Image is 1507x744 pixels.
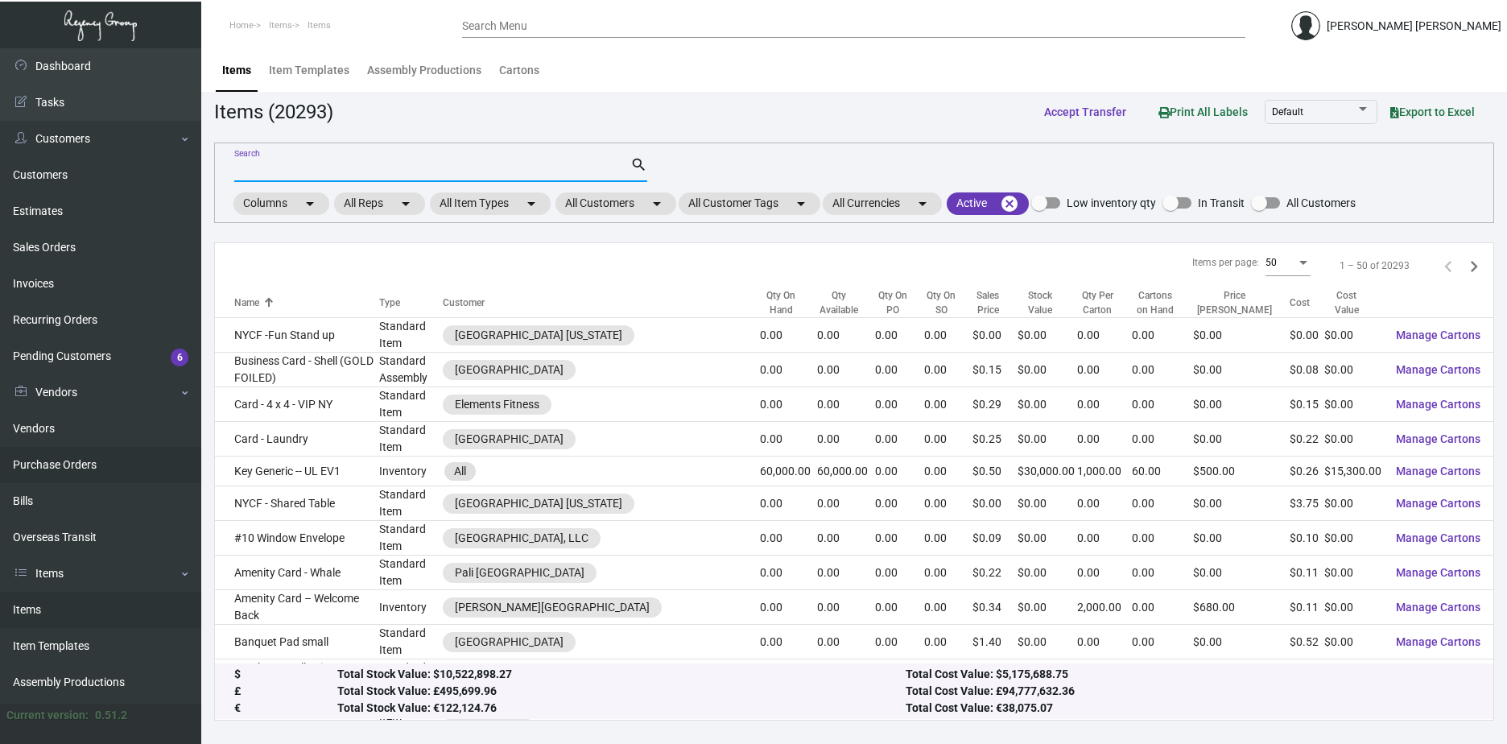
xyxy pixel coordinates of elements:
td: 60,000.00 [817,457,876,486]
button: Print All Labels [1146,97,1261,126]
td: 0.00 [817,590,876,625]
div: Cost Value [1324,288,1383,317]
td: 0.00 [760,486,816,521]
div: Cost Value [1324,288,1369,317]
td: 0.00 [875,486,924,521]
td: $0.00 [1018,486,1077,521]
td: $0.00 [1324,659,1383,694]
td: 0.00 [760,353,816,387]
td: $0.00 [1324,318,1383,353]
td: Amenity Card - Whale [215,556,379,590]
td: 0.00 [875,422,924,457]
td: Standard Assembly [379,353,443,387]
span: Home [229,20,254,31]
mat-chip: All Customer Tags [679,192,820,215]
mat-chip: All Item Types [430,192,551,215]
div: [GEOGRAPHIC_DATA] [455,362,564,378]
td: $0.00 [1018,625,1077,659]
td: 0.00 [760,521,816,556]
button: Manage Cartons [1383,457,1493,486]
div: Assembly Productions [367,62,481,79]
td: Standard Item [379,659,443,694]
div: $ [234,667,337,684]
div: Cartons on Hand [1132,288,1193,317]
td: $0.00 [1193,659,1290,694]
span: Manage Cartons [1396,566,1480,579]
div: Type [379,296,400,310]
div: Qty On SO [924,288,972,317]
div: Qty On Hand [760,288,802,317]
td: $0.52 [1290,625,1324,659]
mat-chip: All [444,462,476,481]
td: 0.00 [817,353,876,387]
mat-icon: arrow_drop_down [300,194,320,213]
div: Price [PERSON_NAME] [1193,288,1276,317]
div: Qty On PO [875,288,910,317]
td: 0.00 [875,387,924,422]
mat-chip: Columns [233,192,329,215]
mat-chip: All Currencies [823,192,942,215]
td: $0.26 [1290,457,1324,486]
td: $0.00 [1324,556,1383,590]
div: € [234,701,337,717]
td: Standard Item [379,387,443,422]
td: $0.11 [1290,590,1324,625]
div: Cartons on Hand [1132,288,1179,317]
td: $0.00 [972,318,1018,353]
td: $0.00 [1018,521,1077,556]
mat-icon: arrow_drop_down [791,194,811,213]
td: $0.00 [1193,422,1290,457]
td: 0.00 [1077,353,1132,387]
span: All Customers [1286,193,1356,213]
td: Key Generic -- UL EV1 [215,457,379,486]
td: 0.00 [1132,521,1193,556]
span: Items [308,20,331,31]
td: $0.25 [972,422,1018,457]
td: $0.00 [1324,353,1383,387]
td: 0.00 [817,486,876,521]
td: $0.10 [1290,521,1324,556]
td: 0.00 [1077,486,1132,521]
td: $0.00 [1018,590,1077,625]
td: $0.00 [1018,556,1077,590]
div: Cost [1290,296,1310,310]
td: 0.00 [875,659,924,694]
td: 0.00 [1132,318,1193,353]
span: Manage Cartons [1396,329,1480,341]
button: Manage Cartons [1383,489,1493,518]
span: Manage Cartons [1396,432,1480,445]
td: 60,000.00 [760,457,816,486]
td: Banquet Pad small [215,625,379,659]
td: 0.00 [1077,318,1132,353]
td: $15,300.00 [1324,457,1383,486]
span: Print All Labels [1158,105,1248,118]
button: Next page [1461,253,1487,279]
td: 0.00 [760,556,816,590]
td: 2,000.00 [1077,590,1132,625]
td: $0.00 [1193,387,1290,422]
td: 0.00 [924,318,972,353]
td: 0.00 [924,625,972,659]
td: 0.00 [817,422,876,457]
div: Name [234,296,259,310]
td: NYCF - Shared Table [215,486,379,521]
td: $0.08 [1290,353,1324,387]
td: Standard Item [379,486,443,521]
td: $0.00 [1290,318,1324,353]
td: 1,000.00 [1077,457,1132,486]
span: Manage Cartons [1396,601,1480,614]
span: Export to Excel [1390,105,1475,118]
div: Items (20293) [214,97,333,126]
td: $0.00 [1018,659,1077,694]
td: $0.00 [1324,486,1383,521]
td: $0.00 [1324,521,1383,556]
div: Total Stock Value: £495,699.96 [337,684,906,701]
td: 0.00 [1132,422,1193,457]
td: $0.00 [1193,625,1290,659]
span: Items [269,20,292,31]
td: $0.00 [1324,625,1383,659]
td: Standard Item [379,625,443,659]
td: 0.00 [1077,521,1132,556]
td: Inventory [379,457,443,486]
td: $0.00 [1324,387,1383,422]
